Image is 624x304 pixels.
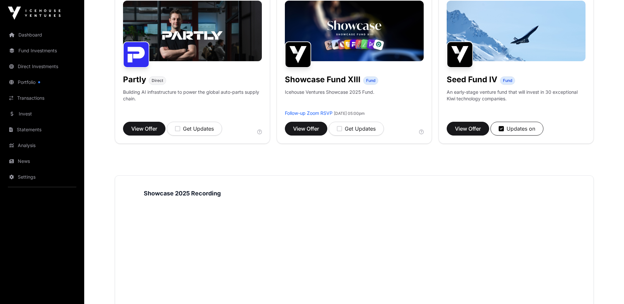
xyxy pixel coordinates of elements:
a: Invest [5,107,79,121]
img: Showcase Fund XIII [285,41,311,68]
h1: Seed Fund IV [447,74,497,85]
div: Get Updates [337,125,376,133]
strong: Showcase 2025 Recording [144,190,221,197]
a: Transactions [5,91,79,105]
img: image-1600x800.jpg [447,1,586,61]
p: Icehouse Ventures Showcase 2025 Fund. [285,89,374,95]
div: Get Updates [175,125,214,133]
a: Fund Investments [5,43,79,58]
span: Fund [503,78,512,83]
img: Partly-Banner.jpg [123,1,262,61]
a: Analysis [5,138,79,153]
a: Direct Investments [5,59,79,74]
button: View Offer [285,122,327,136]
span: Fund [366,78,375,83]
span: [DATE] 05:00pm [334,111,365,116]
a: Statements [5,122,79,137]
div: Updates on [499,125,535,133]
a: Dashboard [5,28,79,42]
button: Get Updates [329,122,384,136]
a: Portfolio [5,75,79,89]
span: Direct [152,78,163,83]
h1: Showcase Fund XIII [285,74,361,85]
a: Settings [5,170,79,184]
button: Updates on [490,122,543,136]
button: View Offer [123,122,165,136]
img: Showcase-Fund-Banner-1.jpg [285,1,424,61]
button: View Offer [447,122,489,136]
p: An early-stage venture fund that will invest in 30 exceptional Kiwi technology companies. [447,89,586,102]
span: View Offer [131,125,157,133]
a: News [5,154,79,168]
a: Follow-up Zoom RSVP [285,110,333,116]
img: Seed Fund IV [447,41,473,68]
span: View Offer [455,125,481,133]
img: Partly [123,41,149,68]
img: Icehouse Ventures Logo [8,7,61,20]
button: Get Updates [167,122,222,136]
h1: Partly [123,74,146,85]
span: View Offer [293,125,319,133]
iframe: Chat Widget [591,272,624,304]
p: Building AI infrastructure to power the global auto-parts supply chain. [123,89,262,110]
